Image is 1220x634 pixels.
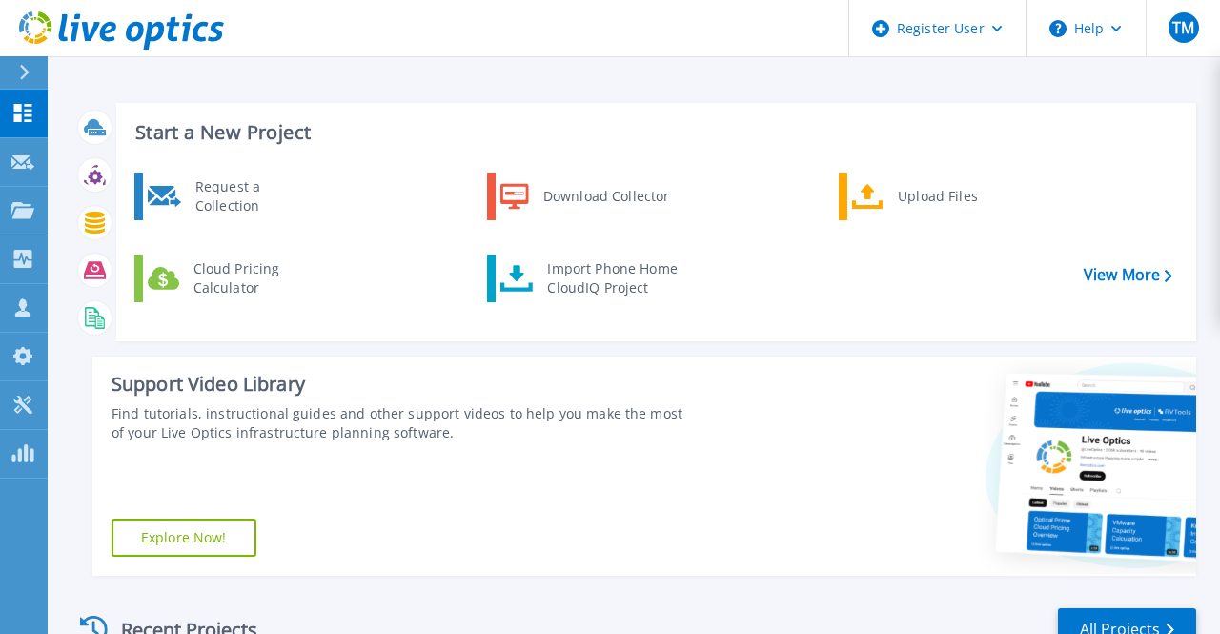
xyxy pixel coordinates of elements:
[1172,20,1194,35] span: TM
[186,177,325,215] div: Request a Collection
[112,519,256,557] a: Explore Now!
[839,173,1034,220] a: Upload Files
[1084,266,1172,284] a: View More
[134,255,330,302] a: Cloud Pricing Calculator
[135,122,1171,143] h3: Start a New Project
[888,177,1029,215] div: Upload Files
[487,173,682,220] a: Download Collector
[112,372,685,397] div: Support Video Library
[538,259,686,297] div: Import Phone Home CloudIQ Project
[134,173,330,220] a: Request a Collection
[534,177,678,215] div: Download Collector
[112,404,685,442] div: Find tutorials, instructional guides and other support videos to help you make the most of your L...
[184,259,325,297] div: Cloud Pricing Calculator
